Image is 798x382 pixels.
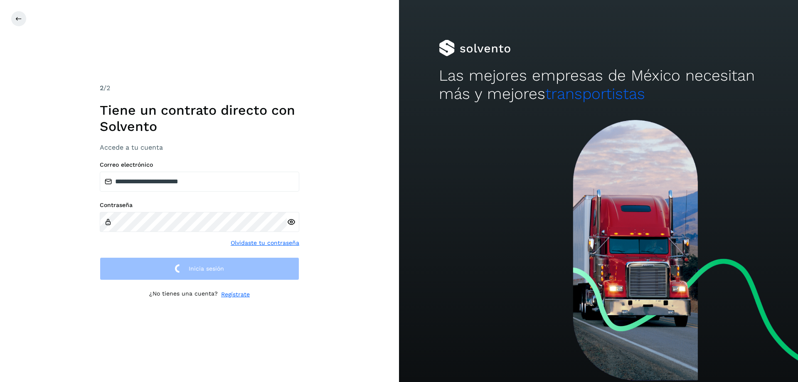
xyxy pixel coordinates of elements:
label: Contraseña [100,202,299,209]
h3: Accede a tu cuenta [100,143,299,151]
h1: Tiene un contrato directo con Solvento [100,102,299,134]
h2: Las mejores empresas de México necesitan más y mejores [439,67,758,104]
a: Olvidaste tu contraseña [231,239,299,247]
span: transportistas [545,85,645,103]
span: 2 [100,84,103,92]
label: Correo electrónico [100,161,299,168]
button: Inicia sesión [100,257,299,280]
a: Regístrate [221,290,250,299]
div: /2 [100,83,299,93]
span: Inicia sesión [189,266,224,271]
p: ¿No tienes una cuenta? [149,290,218,299]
